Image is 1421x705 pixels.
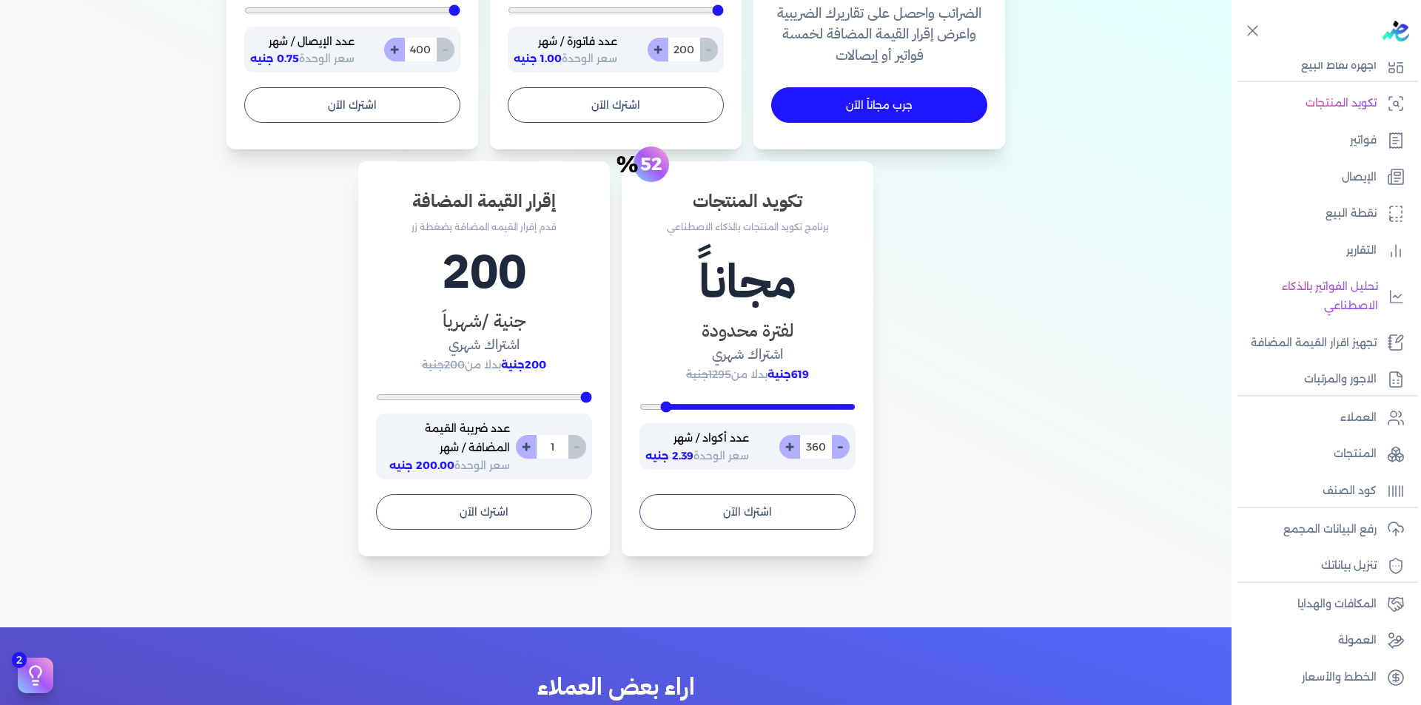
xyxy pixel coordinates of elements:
span: 619جنية [767,368,809,381]
p: تكويد المنتجات [1306,94,1377,113]
h3: لفترة محدودة [639,317,856,344]
img: logo [1383,21,1409,41]
h1: مجاناً [639,246,856,317]
p: عدد أكواد / شهر [645,429,749,448]
a: جرب مجاناً الآن [771,87,987,123]
button: اشترك الآن [376,494,592,530]
a: الإيصال [1232,162,1412,193]
input: 0 [536,435,568,459]
p: عدد فاتورة / شهر [514,33,617,52]
a: كود الصنف [1232,476,1412,507]
a: العملاء [1232,402,1412,434]
p: العملاء [1340,408,1377,428]
input: 0 [404,38,437,61]
p: الإيصال [1342,168,1377,187]
span: سعر الوحدة [514,52,617,65]
a: تكويد المنتجات [1232,88,1412,119]
a: نقطة البيع [1232,198,1412,229]
p: بدلا من [639,365,856,385]
a: تجهيز اقرار القيمة المضافة [1232,328,1412,359]
span: سعر الوحدة [250,52,355,65]
span: 2.39 جنيه [645,449,693,462]
span: 1.00 جنيه [514,52,562,65]
p: المنتجات [1334,445,1377,464]
span: 2 [12,652,27,668]
a: تحليل الفواتير بالذكاء الاصطناعي [1232,271,1412,321]
p: عدد ضريبة القيمة المضافة / شهر [382,419,510,457]
button: + [648,38,668,61]
h2: اراء بعض العملاء [166,669,1066,704]
span: سعر الوحدة [389,459,510,472]
p: اجهزة نقاط البيع [1301,56,1377,75]
p: تنزيل بياناتك [1321,556,1377,576]
p: الخطط والأسعار [1302,668,1377,687]
p: فواتير [1350,131,1377,150]
h4: اشتراك شهري [639,344,856,365]
a: رفع البيانات المجمع [1232,514,1412,545]
p: الاجور والمرتبات [1304,370,1377,389]
button: اشترك الآن [244,87,460,123]
h4: اشتراك شهري [376,334,592,356]
a: التقارير [1232,235,1412,266]
button: + [779,435,800,459]
span: 200جنية [501,358,546,371]
h1: 200 [376,237,592,308]
button: + [516,435,537,459]
button: - [831,435,850,459]
a: المنتجات [1232,439,1412,470]
p: المكافات والهدايا [1297,595,1377,614]
p: تحليل الفواتير بالذكاء الاصطناعي [1239,277,1378,315]
p: قدم إقرار القيمه المضافة بضغطة زر [376,217,592,237]
span: 200جنية [422,358,465,371]
h3: إقرار القيمة المضافة [376,188,592,215]
button: اشترك الآن [639,494,856,530]
h3: تكويد المنتجات [639,188,856,215]
a: فواتير [1232,125,1412,156]
p: رفع البيانات المجمع [1283,520,1377,539]
span: سعر الوحدة [645,449,749,462]
p: نقطة البيع [1326,204,1377,223]
span: % [616,159,639,169]
a: المكافات والهدايا [1232,589,1412,620]
a: تنزيل بياناتك [1232,550,1412,581]
button: اشترك الآن [508,87,724,123]
p: برنامج تكويد المنتجات بالذكاء الاصطناعي [639,217,856,237]
p: كود الصنف [1323,482,1377,501]
p: بدلا من [376,356,592,375]
a: العمولة [1232,625,1412,656]
a: الخطط والأسعار [1232,662,1412,693]
span: 200.00 جنيه [389,459,454,472]
p: تجهيز اقرار القيمة المضافة [1251,334,1377,353]
button: 2 [18,658,53,693]
span: 52 [640,159,662,169]
p: عدد الإيصال / شهر [250,33,355,52]
span: 1295جنية [686,368,731,381]
p: التقارير [1346,241,1377,260]
a: الاجور والمرتبات [1232,364,1412,395]
h3: جنية /شهرياَ [376,308,592,334]
span: 0.75 جنيه [250,52,299,65]
input: 0 [799,435,832,459]
a: اجهزة نقاط البيع [1232,50,1412,81]
p: العمولة [1338,631,1377,650]
button: + [384,38,405,61]
input: 0 [668,38,700,61]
